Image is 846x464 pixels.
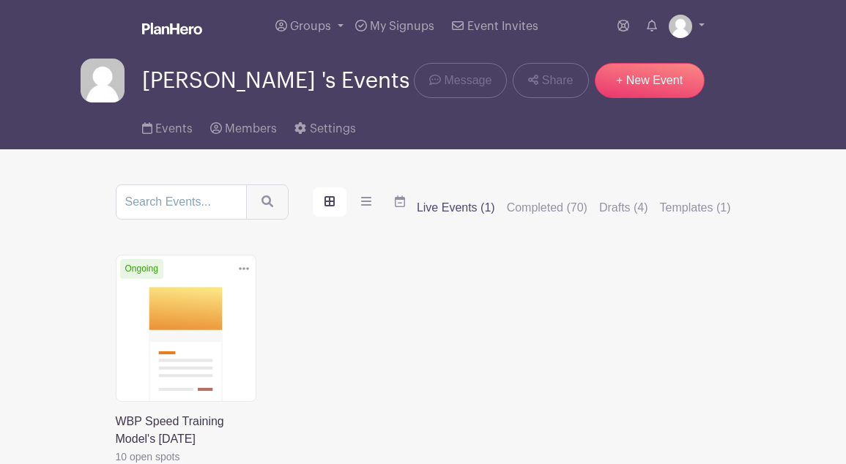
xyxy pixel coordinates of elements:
[155,123,193,135] span: Events
[290,20,331,32] span: Groups
[310,123,356,135] span: Settings
[313,187,417,217] div: order and view
[660,199,731,217] label: Templates (1)
[210,102,277,149] a: Members
[507,199,587,217] label: Completed (70)
[225,123,277,135] span: Members
[142,102,193,149] a: Events
[370,20,434,32] span: My Signups
[414,63,507,98] a: Message
[81,59,125,102] img: default-ce2991bfa6775e67f084385cd625a349d9dcbb7a52a09fb2fda1e96e2d18dcdb.png
[116,184,247,220] input: Search Events...
[294,102,355,149] a: Settings
[599,199,648,217] label: Drafts (4)
[142,23,202,34] img: logo_white-6c42ec7e38ccf1d336a20a19083b03d10ae64f83f12c07503d8b9e83406b4c7d.svg
[444,72,491,89] span: Message
[417,199,731,217] div: filters
[542,72,574,89] span: Share
[513,63,588,98] a: Share
[417,199,495,217] label: Live Events (1)
[669,15,692,38] img: default-ce2991bfa6775e67f084385cd625a349d9dcbb7a52a09fb2fda1e96e2d18dcdb.png
[142,69,409,93] span: [PERSON_NAME] 's Events
[467,20,538,32] span: Event Invites
[595,63,705,98] a: + New Event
